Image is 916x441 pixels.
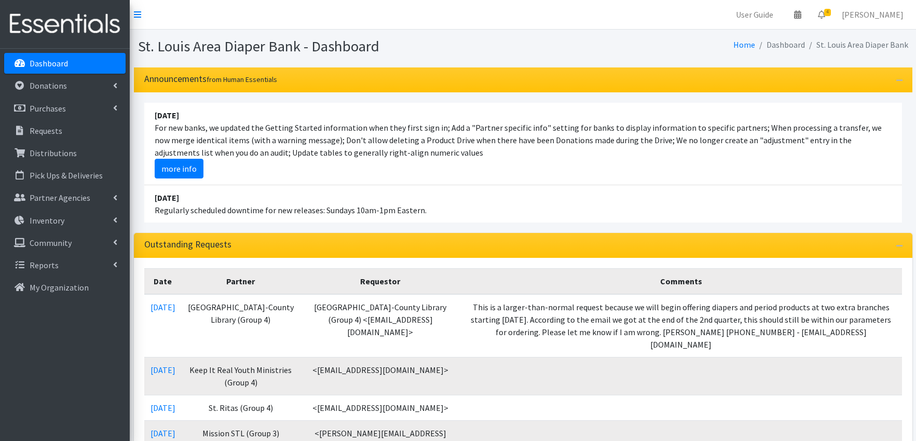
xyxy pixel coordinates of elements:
[30,192,90,203] p: Partner Agencies
[182,357,300,395] td: Keep It Real Youth Ministries (Group 4)
[755,37,805,52] li: Dashboard
[151,365,175,375] a: [DATE]
[155,192,179,203] strong: [DATE]
[30,260,59,270] p: Reports
[182,395,300,420] td: St. Ritas (Group 4)
[144,185,902,223] li: Regularly scheduled downtime for new releases: Sundays 10am-1pm Eastern.
[4,210,126,231] a: Inventory
[4,187,126,208] a: Partner Agencies
[733,39,755,50] a: Home
[300,294,460,357] td: [GEOGRAPHIC_DATA]-County Library (Group 4) <[EMAIL_ADDRESS][DOMAIN_NAME]>
[805,37,908,52] li: St. Louis Area Diaper Bank
[30,215,64,226] p: Inventory
[151,428,175,438] a: [DATE]
[4,277,126,298] a: My Organization
[144,239,231,250] h3: Outstanding Requests
[30,80,67,91] p: Donations
[144,268,182,294] th: Date
[460,294,902,357] td: This is a larger-than-normal request because we will begin offering diapers and period products a...
[4,165,126,186] a: Pick Ups & Deliveries
[30,148,77,158] p: Distributions
[824,9,831,16] span: 4
[460,268,902,294] th: Comments
[207,75,277,84] small: from Human Essentials
[30,58,68,68] p: Dashboard
[30,126,62,136] p: Requests
[833,4,912,25] a: [PERSON_NAME]
[144,74,277,85] h3: Announcements
[30,170,103,181] p: Pick Ups & Deliveries
[4,143,126,163] a: Distributions
[144,103,902,185] li: For new banks, we updated the Getting Started information when they first sign in; Add a "Partner...
[4,120,126,141] a: Requests
[30,103,66,114] p: Purchases
[4,75,126,96] a: Donations
[728,4,782,25] a: User Guide
[300,395,460,420] td: <[EMAIL_ADDRESS][DOMAIN_NAME]>
[810,4,833,25] a: 4
[155,110,179,120] strong: [DATE]
[300,268,460,294] th: Requestor
[155,159,203,178] a: more info
[4,53,126,74] a: Dashboard
[4,98,126,119] a: Purchases
[151,302,175,312] a: [DATE]
[30,238,72,248] p: Community
[4,232,126,253] a: Community
[300,357,460,395] td: <[EMAIL_ADDRESS][DOMAIN_NAME]>
[138,37,519,56] h1: St. Louis Area Diaper Bank - Dashboard
[151,403,175,413] a: [DATE]
[30,282,89,293] p: My Organization
[182,294,300,357] td: [GEOGRAPHIC_DATA]-County Library (Group 4)
[4,7,126,42] img: HumanEssentials
[4,255,126,275] a: Reports
[182,268,300,294] th: Partner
